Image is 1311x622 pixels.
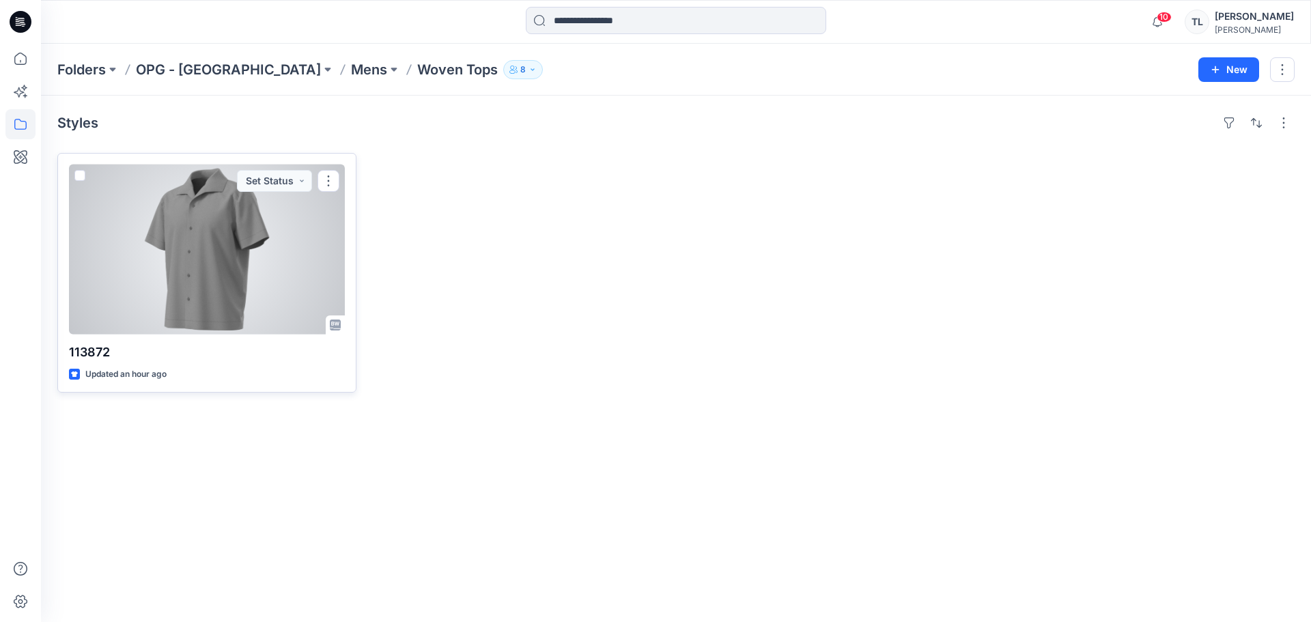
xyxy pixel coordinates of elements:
[351,60,387,79] a: Mens
[503,60,543,79] button: 8
[1215,8,1294,25] div: [PERSON_NAME]
[417,60,498,79] p: Woven Tops
[1215,25,1294,35] div: [PERSON_NAME]
[69,343,345,362] p: 113872
[1198,57,1259,82] button: New
[520,62,526,77] p: 8
[57,115,98,131] h4: Styles
[85,367,167,382] p: Updated an hour ago
[69,165,345,335] a: 113872
[1185,10,1209,34] div: TL
[136,60,321,79] a: OPG - [GEOGRAPHIC_DATA]
[1157,12,1172,23] span: 10
[57,60,106,79] a: Folders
